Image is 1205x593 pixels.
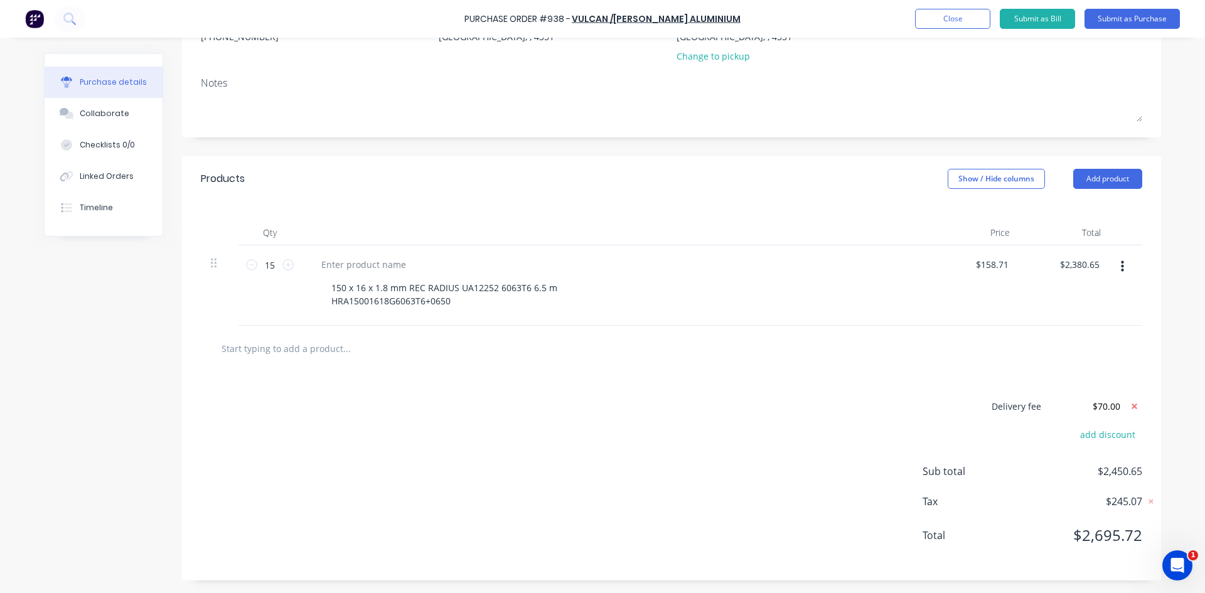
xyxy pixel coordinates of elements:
span: $2,695.72 [1017,524,1142,547]
div: Collaborate [80,108,129,119]
div: Checklists 0/0 [80,139,135,151]
a: Vulcan /[PERSON_NAME] Aluminium [572,13,741,25]
span: 1 [1188,550,1198,560]
button: Timeline [45,192,163,223]
button: Checklists 0/0 [45,129,163,161]
div: Qty [238,220,301,245]
div: Timeline [80,202,113,213]
div: Linked Orders [80,171,134,182]
span: Sub total [923,464,1017,479]
button: Submit as Purchase [1084,9,1180,29]
button: Collaborate [45,98,163,129]
div: Purchase details [80,77,147,88]
span: Tax [923,494,1017,509]
button: Purchase details [45,67,163,98]
div: Delivery fee [992,400,1041,413]
span: $245.07 [1017,494,1142,509]
button: Show / Hide columns [948,169,1045,189]
div: Total [1020,220,1111,245]
div: 150 x 16 x 1.8 mm REC RADIUS UA12252 6063T6 6.5 m HRA15001618G6063T6+0650 [321,279,567,310]
button: Add product [1073,169,1142,189]
img: Factory [25,9,44,28]
input: $0 [1051,397,1127,415]
div: Change to pickup [677,50,792,63]
span: Total [923,528,1017,543]
div: Price [929,220,1020,245]
div: Notes [201,75,1142,90]
button: add discount [1073,426,1142,442]
span: $2,450.65 [1017,464,1142,479]
div: Products [201,171,245,186]
input: Start typing to add a product... [221,336,472,361]
button: Linked Orders [45,161,163,192]
button: Close [915,9,990,29]
iframe: Intercom live chat [1162,550,1192,580]
div: Purchase Order #938 - [464,13,570,26]
button: Submit as Bill [1000,9,1075,29]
